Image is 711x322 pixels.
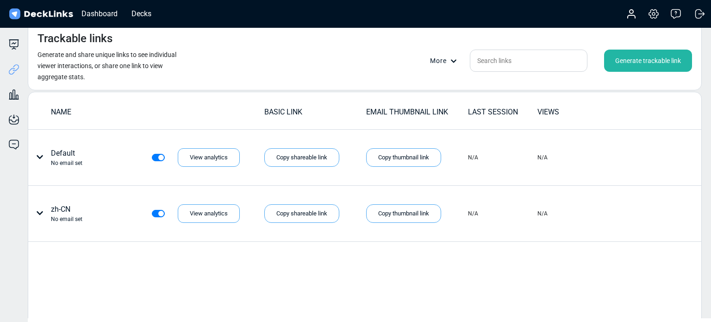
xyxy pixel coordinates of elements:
[366,204,441,223] div: Copy thumbnail link
[604,50,692,72] div: Generate trackable link
[37,32,112,45] h4: Trackable links
[51,107,263,118] div: NAME
[51,148,82,167] div: Default
[366,106,468,122] td: EMAIL THUMBNAIL LINK
[468,209,478,218] div: N/A
[127,8,156,19] div: Decks
[366,148,441,167] div: Copy thumbnail link
[264,148,339,167] div: Copy shareable link
[468,107,536,118] div: LAST SESSION
[537,209,548,218] div: N/A
[178,204,240,223] div: View analytics
[264,204,339,223] div: Copy shareable link
[537,107,606,118] div: VIEWS
[51,204,82,223] div: zh-CN
[51,215,82,223] div: No email set
[77,8,122,19] div: Dashboard
[430,56,462,66] div: More
[37,51,176,81] small: Generate and share unique links to see individual viewer interactions, or share one link to view ...
[537,153,548,162] div: N/A
[178,148,240,167] div: View analytics
[7,7,75,21] img: DeckLinks
[51,159,82,167] div: No email set
[468,153,478,162] div: N/A
[264,106,366,122] td: BASIC LINK
[470,50,587,72] input: Search links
